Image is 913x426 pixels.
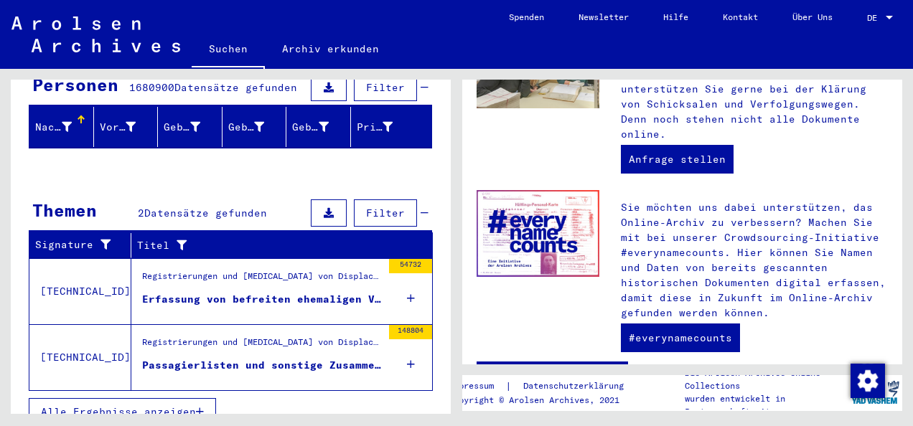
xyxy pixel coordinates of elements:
div: 148804 [389,325,432,339]
div: Geburtsname [164,115,222,138]
img: Arolsen_neg.svg [11,16,180,52]
button: Alle Ergebnisse anzeigen [29,398,216,425]
div: Vorname [100,115,158,138]
a: #everynamecounts [621,323,740,352]
span: Filter [366,207,405,219]
div: | [449,379,641,394]
a: Anfrage stellen [621,145,734,174]
a: UNESCO-Website öffnen [477,361,628,390]
span: Filter [366,81,405,94]
button: Filter [354,199,417,227]
span: 2 [138,207,144,219]
p: Die Arolsen Archives Online-Collections [685,366,847,392]
div: Titel [137,234,415,257]
div: Signature [35,237,113,252]
span: Alle Ergebnisse anzeigen [41,405,196,418]
div: Geburtsdatum [292,115,350,138]
div: Geburtsname [164,120,200,135]
td: [TECHNICAL_ID] [29,258,131,324]
a: Datenschutzerklärung [512,379,641,394]
mat-header-cell: Nachname [29,107,94,147]
div: Themen [32,197,97,223]
div: Passagierlisten und sonstige Zusammenstellungen über emigrierte Personen [142,358,382,373]
div: Prisoner # [357,115,415,138]
mat-header-cell: Prisoner # [351,107,432,147]
div: Nachname [35,120,72,135]
p: Sie möchten uns dabei unterstützen, das Online-Archiv zu verbessern? Machen Sie mit bei unserer C... [621,200,888,321]
div: Registrierungen und [MEDICAL_DATA] von Displaced Persons, Kindern und Vermissten > Aufenthalts- u... [142,270,382,290]
div: Geburt‏ [228,120,265,135]
img: Zustimmung ändern [851,364,885,398]
div: 54732 [389,259,432,273]
div: Geburtsdatum [292,120,329,135]
span: DE [867,13,883,23]
div: Signature [35,234,131,257]
div: Geburt‏ [228,115,286,138]
a: Impressum [449,379,505,394]
div: Titel [137,238,397,253]
div: Personen [32,72,118,98]
div: Registrierungen und [MEDICAL_DATA] von Displaced Persons, Kindern und Vermissten > Aufenthalts- u... [142,336,382,356]
mat-header-cell: Geburtsname [158,107,223,147]
div: Vorname [100,120,136,135]
span: Datensätze gefunden [144,207,267,219]
img: enc.jpg [477,190,599,278]
span: 1680900 [129,81,174,94]
p: Copyright © Arolsen Archives, 2021 [449,394,641,407]
a: Archiv erkunden [265,32,396,66]
div: Nachname [35,115,93,138]
td: [TECHNICAL_ID] [29,324,131,390]
mat-header-cell: Vorname [94,107,159,147]
div: Prisoner # [357,120,393,135]
button: Filter [354,74,417,101]
p: wurden entwickelt in Partnerschaft mit [685,392,847,418]
p: Zusätzlich zu Ihrer eigenen Recherche haben Sie die Möglichkeit, eine Anfrage an die Arolsen Arch... [621,37,888,142]
img: yv_logo.png [848,374,902,410]
mat-header-cell: Geburt‏ [223,107,287,147]
a: Suchen [192,32,265,69]
div: Erfassung von befreiten ehemaligen Verfolgten an unterschiedlichen Orten (F18-Listen) [142,292,382,307]
mat-header-cell: Geburtsdatum [286,107,351,147]
span: Datensätze gefunden [174,81,297,94]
